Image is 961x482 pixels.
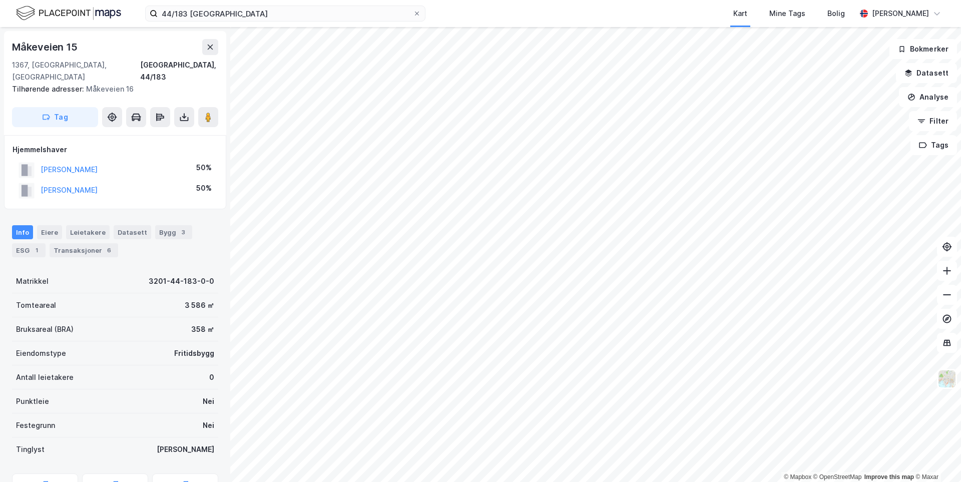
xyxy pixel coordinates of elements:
span: Tilhørende adresser: [12,85,86,93]
div: Festegrunn [16,419,55,431]
button: Analyse [899,87,957,107]
div: Nei [203,395,214,407]
div: Tinglyst [16,443,45,455]
div: Antall leietakere [16,371,74,383]
div: 358 ㎡ [191,323,214,335]
div: 0 [209,371,214,383]
div: Fritidsbygg [174,347,214,359]
button: Tags [910,135,957,155]
button: Datasett [896,63,957,83]
a: Mapbox [784,473,811,480]
div: Måkeveien 16 [12,83,210,95]
div: ESG [12,243,46,257]
a: Improve this map [864,473,914,480]
div: 50% [196,182,212,194]
img: logo.f888ab2527a4732fd821a326f86c7f29.svg [16,5,121,22]
div: [GEOGRAPHIC_DATA], 44/183 [140,59,218,83]
div: [PERSON_NAME] [157,443,214,455]
div: Punktleie [16,395,49,407]
div: [PERSON_NAME] [872,8,929,20]
div: 3 586 ㎡ [185,299,214,311]
div: Bolig [827,8,845,20]
div: Matrikkel [16,275,49,287]
div: Måkeveien 15 [12,39,80,55]
div: Leietakere [66,225,110,239]
input: Søk på adresse, matrikkel, gårdeiere, leietakere eller personer [158,6,413,21]
div: 3201-44-183-0-0 [149,275,214,287]
img: Z [937,369,956,388]
div: Mine Tags [769,8,805,20]
div: Bygg [155,225,192,239]
div: Kart [733,8,747,20]
div: Tomteareal [16,299,56,311]
div: 3 [178,227,188,237]
button: Tag [12,107,98,127]
div: 1 [32,245,42,255]
div: Eiere [37,225,62,239]
div: Hjemmelshaver [13,144,218,156]
button: Filter [909,111,957,131]
div: Kontrollprogram for chat [911,434,961,482]
div: Datasett [114,225,151,239]
div: Nei [203,419,214,431]
div: 50% [196,162,212,174]
button: Bokmerker [889,39,957,59]
a: OpenStreetMap [813,473,862,480]
div: Info [12,225,33,239]
div: 1367, [GEOGRAPHIC_DATA], [GEOGRAPHIC_DATA] [12,59,140,83]
div: 6 [104,245,114,255]
div: Bruksareal (BRA) [16,323,74,335]
div: Eiendomstype [16,347,66,359]
div: Transaksjoner [50,243,118,257]
iframe: Chat Widget [911,434,961,482]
